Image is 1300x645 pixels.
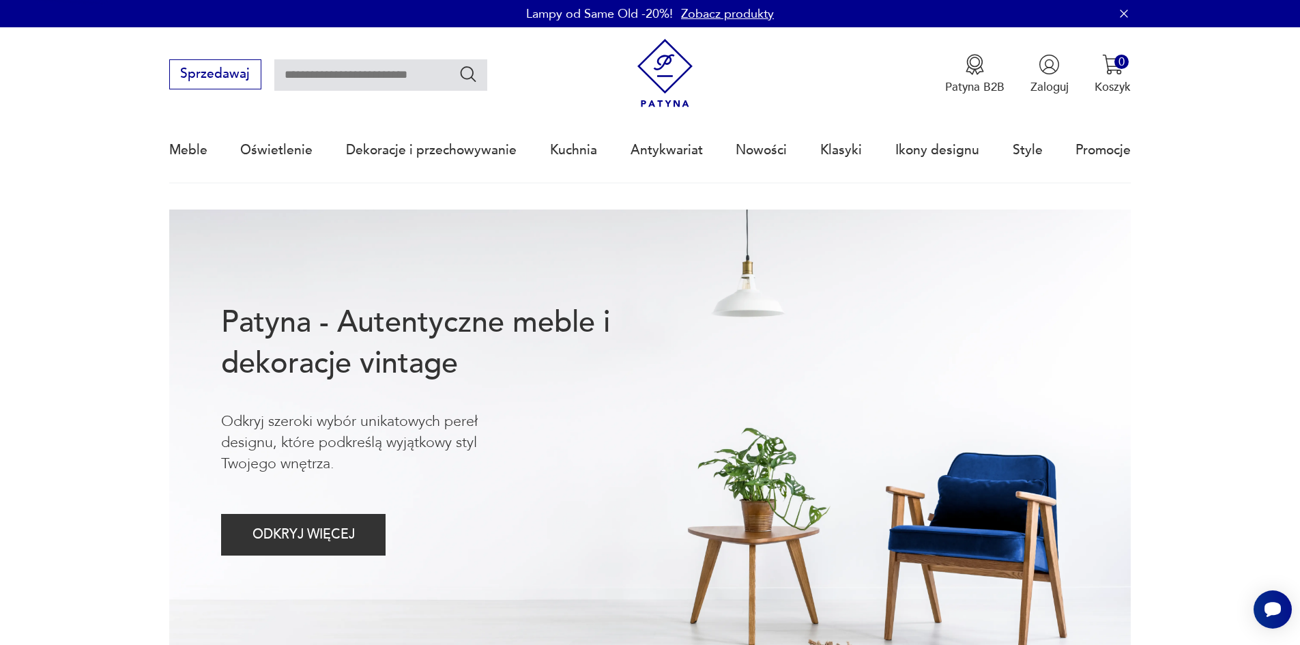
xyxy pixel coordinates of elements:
button: Sprzedawaj [169,59,261,89]
a: Ikona medaluPatyna B2B [945,54,1005,95]
img: Ikonka użytkownika [1039,54,1060,75]
button: 0Koszyk [1095,54,1131,95]
p: Zaloguj [1030,79,1069,95]
p: Patyna B2B [945,79,1005,95]
button: ODKRYJ WIĘCEJ [221,514,386,556]
h1: Patyna - Autentyczne meble i dekoracje vintage [221,302,663,384]
a: Klasyki [820,119,862,182]
a: Meble [169,119,207,182]
img: Ikona koszyka [1102,54,1123,75]
a: Nowości [736,119,787,182]
iframe: Smartsupp widget button [1254,590,1292,629]
a: Oświetlenie [240,119,313,182]
a: Kuchnia [550,119,597,182]
a: Sprzedawaj [169,70,261,81]
img: Ikona medalu [964,54,985,75]
a: Dekoracje i przechowywanie [346,119,517,182]
button: Szukaj [459,64,478,84]
p: Lampy od Same Old -20%! [526,5,673,23]
a: Zobacz produkty [681,5,774,23]
p: Odkryj szeroki wybór unikatowych pereł designu, które podkreślą wyjątkowy styl Twojego wnętrza. [221,411,532,475]
a: Antykwariat [631,119,703,182]
button: Zaloguj [1030,54,1069,95]
a: Promocje [1075,119,1131,182]
button: Patyna B2B [945,54,1005,95]
p: Koszyk [1095,79,1131,95]
div: 0 [1114,55,1129,69]
img: Patyna - sklep z meblami i dekoracjami vintage [631,39,699,108]
a: Ikony designu [895,119,979,182]
a: Style [1013,119,1043,182]
a: ODKRYJ WIĘCEJ [221,530,386,541]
